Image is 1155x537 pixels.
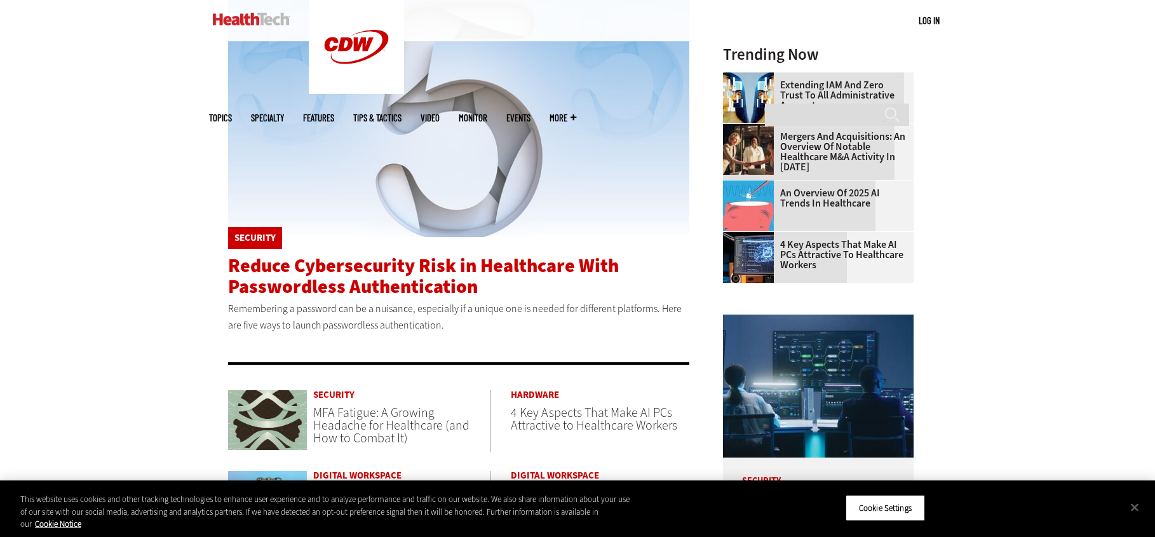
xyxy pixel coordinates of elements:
a: Security [234,233,276,243]
a: Hardware [511,390,689,400]
a: Mergers and Acquisitions: An Overview of Notable Healthcare M&A Activity in [DATE] [723,132,906,172]
img: fives made of chain [228,471,307,531]
a: illustration of computer chip being put inside head with waves [723,180,780,191]
span: Specialty [251,113,284,123]
a: Log in [919,15,940,26]
a: Digital Workspace [511,471,689,480]
a: Video [421,113,440,123]
a: Digital Workspace [313,471,490,480]
button: Close [1121,493,1149,521]
a: MonITor [459,113,487,123]
img: illustration of computer chip being put inside head with waves [723,180,774,231]
img: Home [213,13,290,25]
span: Topics [209,113,232,123]
img: abstract ribbons flowing over a head with two faces [228,390,307,450]
a: Reduce Cybersecurity Risk in Healthcare With Passwordless Authentication [228,253,619,299]
img: abstract image of woman with pixelated face [723,72,774,123]
a: Desktop monitor with brain AI concept [723,232,780,242]
a: An Overview of 2025 AI Trends in Healthcare [723,188,906,208]
a: business leaders shake hands in conference room [723,124,780,134]
a: More information about your privacy [35,519,81,529]
p: Security [723,458,914,486]
a: Tips & Tactics [353,113,402,123]
a: MFA Fatigue: A Growing Headache for Healthcare (and How to Combat It) [313,404,469,447]
a: Features [303,113,334,123]
div: User menu [919,14,940,27]
a: 4 Key Aspects That Make AI PCs Attractive to Healthcare Workers [723,240,906,270]
img: Desktop monitor with brain AI concept [723,232,774,283]
a: CDW [309,84,404,97]
a: Security [313,390,490,400]
img: business leaders shake hands in conference room [723,124,774,175]
button: Cookie Settings [846,494,925,521]
a: 4 Key Aspects That Make AI PCs Attractive to Healthcare Workers [511,404,677,434]
span: More [550,113,576,123]
p: Remembering a password can be a nuisance, especially if a unique one is needed for different plat... [228,301,689,333]
a: Events [506,113,530,123]
div: This website uses cookies and other tracking technologies to enhance user experience and to analy... [20,493,635,531]
img: security team in high-tech computer room [723,315,914,458]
